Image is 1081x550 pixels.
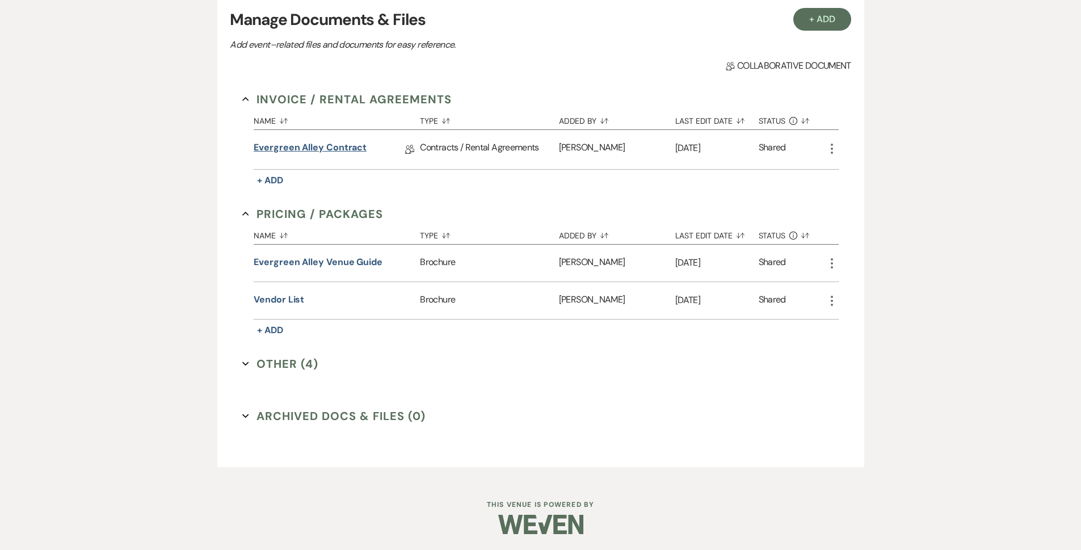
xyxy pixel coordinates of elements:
button: Added By [559,222,675,244]
div: [PERSON_NAME] [559,245,675,282]
button: Status [759,108,825,129]
button: Last Edit Date [675,222,759,244]
div: Shared [759,293,786,308]
button: + Add [793,8,851,31]
span: Status [759,232,786,240]
p: Add event–related files and documents for easy reference. [230,37,627,52]
p: [DATE] [675,255,759,270]
button: Archived Docs & Files (0) [242,408,426,425]
img: Weven Logo [498,505,583,544]
button: + Add [254,173,287,188]
span: + Add [257,174,283,186]
button: Name [254,108,420,129]
button: + Add [254,322,287,338]
div: Shared [759,255,786,271]
div: [PERSON_NAME] [559,282,675,319]
button: Last Edit Date [675,108,759,129]
span: Collaborative document [726,59,851,73]
button: Evergreen Alley Venue Guide [254,255,382,269]
a: Evergreen Alley Contract [254,141,367,158]
p: [DATE] [675,293,759,308]
button: Other (4) [242,355,318,372]
button: Vendor List [254,293,304,307]
button: Name [254,222,420,244]
button: Type [420,222,558,244]
button: Status [759,222,825,244]
button: Added By [559,108,675,129]
div: Brochure [420,282,558,319]
div: Contracts / Rental Agreements [420,130,558,169]
button: Type [420,108,558,129]
div: [PERSON_NAME] [559,130,675,169]
button: Pricing / Packages [242,205,383,222]
span: Status [759,117,786,125]
span: + Add [257,324,283,336]
button: Invoice / Rental Agreements [242,91,452,108]
div: Brochure [420,245,558,282]
div: Shared [759,141,786,158]
h3: Manage Documents & Files [230,8,851,32]
p: [DATE] [675,141,759,156]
